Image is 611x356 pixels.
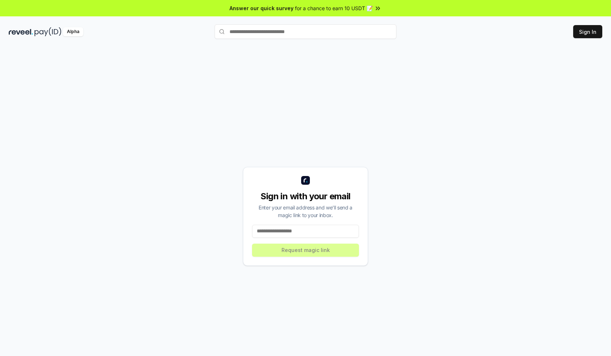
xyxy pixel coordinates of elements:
[35,27,61,36] img: pay_id
[301,176,310,185] img: logo_small
[295,4,373,12] span: for a chance to earn 10 USDT 📝
[229,4,293,12] span: Answer our quick survey
[252,191,359,202] div: Sign in with your email
[252,204,359,219] div: Enter your email address and we’ll send a magic link to your inbox.
[9,27,33,36] img: reveel_dark
[573,25,602,38] button: Sign In
[63,27,83,36] div: Alpha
